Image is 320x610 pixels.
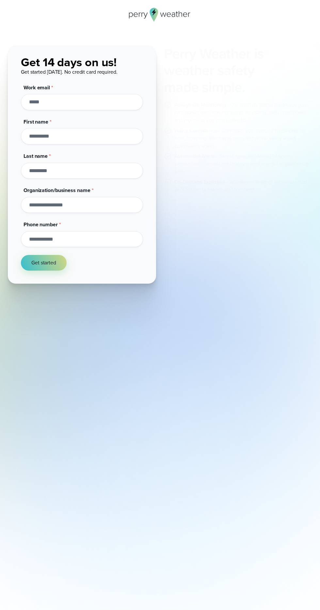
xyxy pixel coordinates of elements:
[24,118,48,126] span: First name
[21,68,118,76] span: Get started [DATE]. No credit card required.
[21,53,117,71] span: Get 14 days on us!
[31,259,56,267] span: Get started
[24,221,58,228] span: Phone number
[24,152,48,160] span: Last name
[21,255,67,271] button: Get started
[24,84,50,91] span: Work email
[24,186,90,194] span: Organization/business name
